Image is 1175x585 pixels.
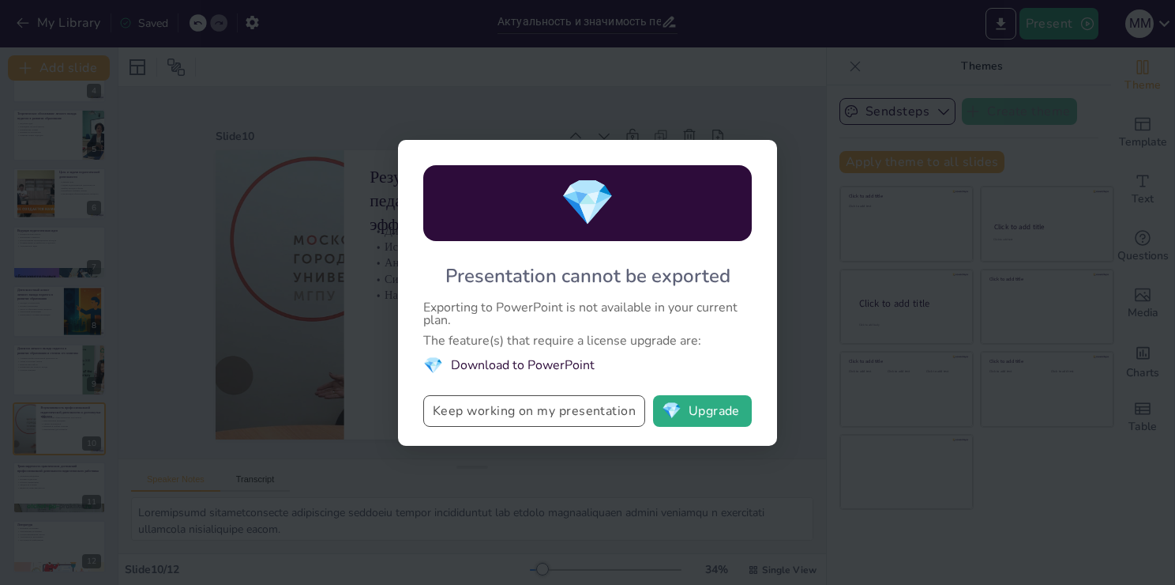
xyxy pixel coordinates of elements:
li: Download to PowerPoint [423,355,752,376]
div: The feature(s) that require a license upgrade are: [423,334,752,347]
span: diamond [423,355,443,376]
span: diamond [560,172,615,233]
div: Presentation cannot be exported [445,263,730,289]
button: Keep working on my presentation [423,395,645,427]
button: diamondUpgrade [653,395,752,427]
span: diamond [662,403,681,419]
div: Exporting to PowerPoint is not available in your current plan. [423,301,752,326]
